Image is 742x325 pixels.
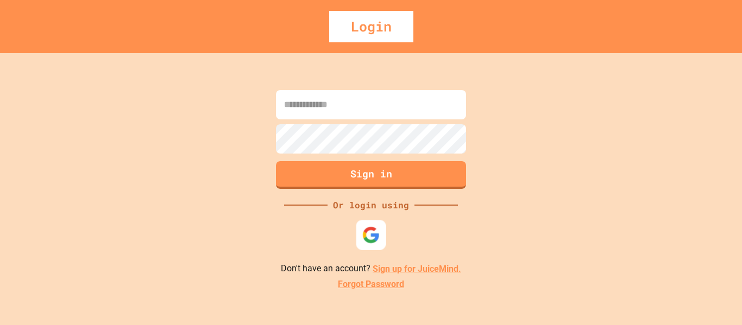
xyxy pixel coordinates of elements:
img: google-icon.svg [362,226,380,244]
a: Sign up for JuiceMind. [373,263,461,273]
a: Forgot Password [338,278,404,291]
div: Or login using [328,199,414,212]
button: Sign in [276,161,466,189]
div: Login [329,11,413,42]
p: Don't have an account? [281,262,461,276]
